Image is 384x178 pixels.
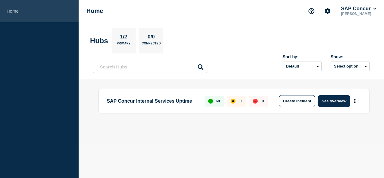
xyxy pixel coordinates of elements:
p: 0/0 [145,34,157,42]
p: SAP Concur Internal Services Uptime [107,95,198,107]
button: More actions [351,95,359,107]
p: 1/2 [118,34,130,42]
button: SAP Concur [340,6,377,12]
div: affected [231,99,235,104]
button: See overview [318,95,350,107]
button: Account settings [321,5,334,17]
div: down [253,99,258,104]
p: 68 [216,99,220,103]
p: 0 [262,99,264,103]
div: up [208,99,213,104]
input: Search Hubs [93,61,207,73]
p: 0 [239,99,241,103]
div: Show: [331,54,370,59]
div: Sort by: [283,54,322,59]
p: Connected [142,42,160,48]
p: Primary [117,42,130,48]
select: Sort by [283,62,322,71]
button: Create incident [279,95,315,107]
h1: Home [86,8,103,14]
p: [PERSON_NAME] [340,12,377,16]
h2: Hubs [90,37,108,45]
button: Select option [331,62,370,71]
button: Support [305,5,318,17]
